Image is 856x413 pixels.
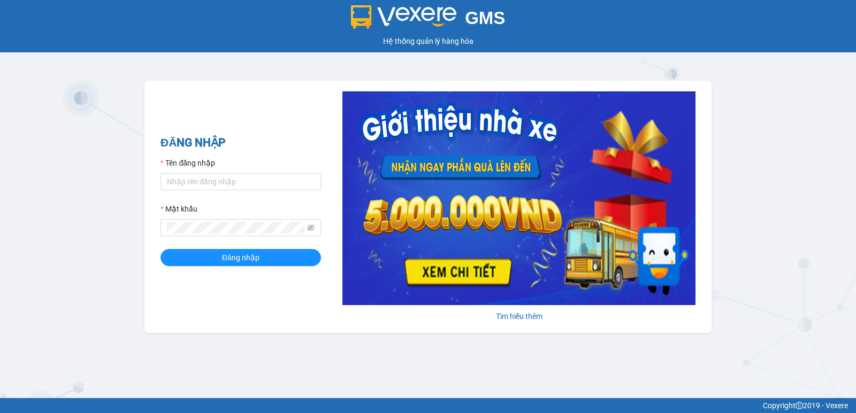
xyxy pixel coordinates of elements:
div: Copyright 2019 - Vexere [8,400,848,411]
input: Mật khẩu [167,222,305,233]
span: copyright [796,402,803,409]
span: Đăng nhập [222,252,259,263]
div: Hệ thống quản lý hàng hóa [3,35,853,47]
img: banner-0 [342,91,695,305]
span: eye-invisible [307,224,315,231]
button: Đăng nhập [160,249,321,266]
h2: ĐĂNG NHẬP [160,134,321,152]
label: Mật khẩu [160,203,197,215]
span: GMS [465,8,505,28]
label: Tên đăng nhập [160,157,215,169]
div: Tìm hiểu thêm [342,310,695,322]
input: Tên đăng nhập [160,173,321,190]
img: logo 2 [351,5,457,29]
a: GMS [351,16,506,25]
